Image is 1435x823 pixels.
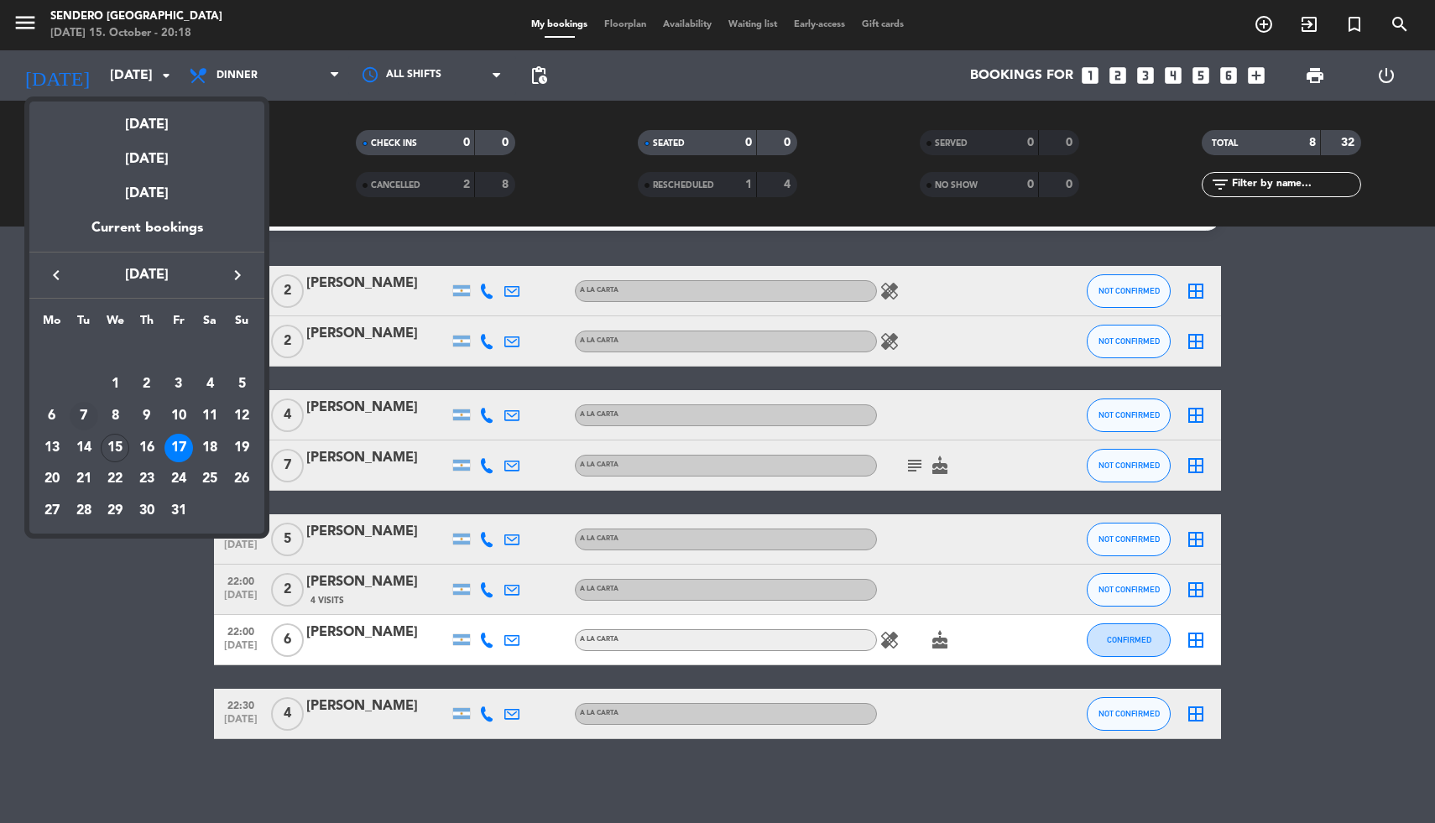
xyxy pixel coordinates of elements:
[164,497,193,525] div: 31
[133,497,161,525] div: 30
[163,432,195,464] td: October 17, 2025
[99,311,131,337] th: Wednesday
[226,369,258,401] td: October 5, 2025
[99,400,131,432] td: October 8, 2025
[68,495,100,527] td: October 28, 2025
[101,434,129,462] div: 15
[227,402,256,430] div: 12
[195,400,227,432] td: October 11, 2025
[133,402,161,430] div: 9
[195,432,227,464] td: October 18, 2025
[195,369,227,401] td: October 4, 2025
[46,265,66,285] i: keyboard_arrow_left
[163,369,195,401] td: October 3, 2025
[163,311,195,337] th: Friday
[131,432,163,464] td: October 16, 2025
[38,466,66,494] div: 20
[101,497,129,525] div: 29
[29,217,264,252] div: Current bookings
[226,311,258,337] th: Sunday
[227,370,256,398] div: 5
[71,264,222,286] span: [DATE]
[164,434,193,462] div: 17
[131,495,163,527] td: October 30, 2025
[227,434,256,462] div: 19
[36,337,258,369] td: OCT
[196,466,224,494] div: 25
[99,369,131,401] td: October 1, 2025
[36,432,68,464] td: October 13, 2025
[226,400,258,432] td: October 12, 2025
[164,370,193,398] div: 3
[222,264,253,286] button: keyboard_arrow_right
[164,402,193,430] div: 10
[196,434,224,462] div: 18
[36,495,68,527] td: October 27, 2025
[38,402,66,430] div: 6
[29,136,264,170] div: [DATE]
[133,466,161,494] div: 23
[196,402,224,430] div: 11
[38,434,66,462] div: 13
[99,495,131,527] td: October 29, 2025
[68,400,100,432] td: October 7, 2025
[29,102,264,136] div: [DATE]
[99,432,131,464] td: October 15, 2025
[133,434,161,462] div: 16
[36,400,68,432] td: October 6, 2025
[101,466,129,494] div: 22
[38,497,66,525] div: 27
[68,464,100,496] td: October 21, 2025
[29,170,264,217] div: [DATE]
[195,311,227,337] th: Saturday
[36,464,68,496] td: October 20, 2025
[70,497,98,525] div: 28
[164,466,193,494] div: 24
[68,311,100,337] th: Tuesday
[131,311,163,337] th: Thursday
[99,464,131,496] td: October 22, 2025
[131,369,163,401] td: October 2, 2025
[227,265,248,285] i: keyboard_arrow_right
[131,400,163,432] td: October 9, 2025
[163,495,195,527] td: October 31, 2025
[101,370,129,398] div: 1
[70,434,98,462] div: 14
[70,466,98,494] div: 21
[196,370,224,398] div: 4
[163,400,195,432] td: October 10, 2025
[227,466,256,494] div: 26
[133,370,161,398] div: 2
[101,402,129,430] div: 8
[68,432,100,464] td: October 14, 2025
[163,464,195,496] td: October 24, 2025
[131,464,163,496] td: October 23, 2025
[41,264,71,286] button: keyboard_arrow_left
[195,464,227,496] td: October 25, 2025
[226,432,258,464] td: October 19, 2025
[70,402,98,430] div: 7
[226,464,258,496] td: October 26, 2025
[36,311,68,337] th: Monday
